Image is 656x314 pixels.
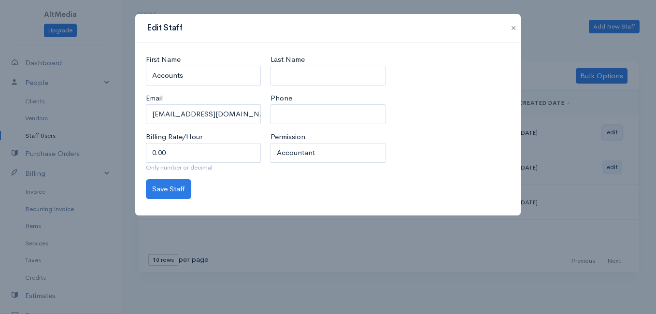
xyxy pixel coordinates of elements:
small: Only number or decimal [146,163,261,172]
input: e.g. 10 [146,143,261,163]
label: Last Name [271,54,305,65]
h3: Edit Staff [147,22,183,34]
button: Save Staff [146,179,191,199]
label: Permission [271,131,305,143]
label: Phone [271,93,292,104]
label: First Name [146,54,181,65]
label: Email [146,93,163,104]
label: Billing Rate/Hour [146,131,202,143]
